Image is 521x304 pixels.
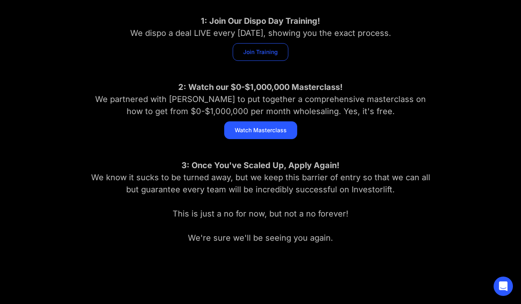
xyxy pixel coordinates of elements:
[494,277,513,296] div: Open Intercom Messenger
[87,81,434,117] div: We partnered with [PERSON_NAME] to put together a comprehensive masterclass on how to get from $0...
[201,16,320,26] strong: 1: Join Our Dispo Day Training!
[233,43,288,61] a: Join Training
[224,121,297,139] a: Watch Masterclass
[87,159,434,244] div: We know it sucks to be turned away, but we keep this barrier of entry so that we can all but guar...
[181,160,340,170] strong: 3: Once You've Scaled Up, Apply Again!
[87,15,434,39] div: We dispo a deal LIVE every [DATE], showing you the exact process.
[178,82,343,92] strong: 2: Watch our $0-$1,000,000 Masterclass!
